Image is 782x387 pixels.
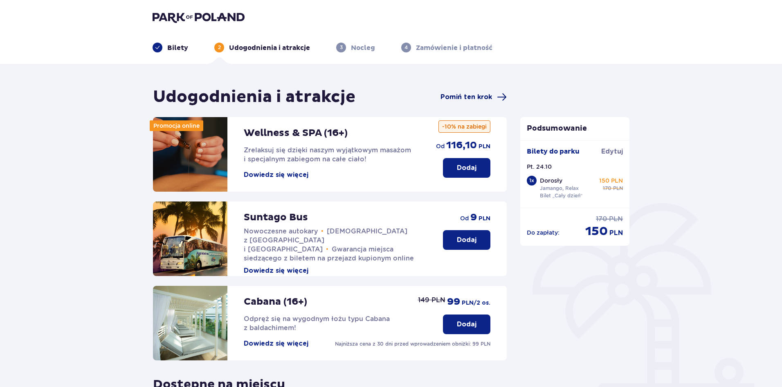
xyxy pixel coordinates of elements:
[585,224,608,239] span: 150
[457,235,476,244] p: Dodaj
[443,315,490,334] button: Dodaj
[244,315,390,332] span: Odpręż się na wygodnym łożu typu Cabana z baldachimem!
[418,296,445,305] p: 149 PLN
[335,340,490,348] p: Najniższa cena z 30 dni przed wprowadzeniem obniżki: 99 PLN
[601,147,623,156] span: Edytuj
[416,43,492,52] p: Zamówienie i płatność
[340,44,343,51] p: 3
[326,245,328,253] span: •
[527,147,580,156] p: Bilety do parku
[596,215,607,224] span: 170
[321,227,324,235] span: •
[351,43,375,52] p: Nocleg
[401,43,492,52] div: 4Zamówienie i płatność
[609,229,623,238] span: PLN
[244,339,308,348] button: Dowiedz się więcej
[527,163,552,171] p: Pt. 24.10
[527,229,560,237] p: Do zapłaty :
[167,43,188,52] p: Bilety
[609,215,623,224] span: PLN
[470,211,477,224] span: 9
[457,163,476,172] p: Dodaj
[520,124,630,134] p: Podsumowanie
[443,158,490,178] button: Dodaj
[336,43,375,52] div: 3Nocleg
[150,120,203,131] div: Promocja online
[440,93,492,102] span: Pomiń ten krok
[443,230,490,250] button: Dodaj
[153,11,245,23] img: Park of Poland logo
[460,214,469,222] span: od
[540,185,579,192] p: Jamango, Relax
[438,120,490,133] p: -10% na zabiegi
[214,43,310,52] div: 2Udogodnienia i atrakcje
[603,185,611,192] span: 170
[244,170,308,179] button: Dowiedz się więcej
[446,139,477,152] span: 116,10
[244,227,318,235] span: Nowoczesne autokary
[479,143,490,151] span: PLN
[447,296,460,308] span: 99
[440,92,507,102] a: Pomiń ten krok
[479,215,490,223] span: PLN
[244,127,348,139] p: Wellness & SPA (16+)
[462,299,490,307] span: PLN /2 os.
[404,44,408,51] p: 4
[153,117,227,192] img: attraction
[244,266,308,275] button: Dowiedz się więcej
[153,43,188,52] div: Bilety
[153,87,355,107] h1: Udogodnienia i atrakcje
[457,320,476,329] p: Dodaj
[153,201,227,276] img: attraction
[613,185,623,192] span: PLN
[436,142,445,150] span: od
[244,211,308,224] p: Suntago Bus
[540,192,583,199] p: Bilet „Cały dzień”
[153,286,227,360] img: attraction
[218,44,221,51] p: 2
[527,176,537,186] div: 1 x
[244,296,307,308] p: Cabana (16+)
[229,43,310,52] p: Udogodnienia i atrakcje
[244,146,411,163] span: Zrelaksuj się dzięki naszym wyjątkowym masażom i specjalnym zabiegom na całe ciało!
[599,177,623,185] p: 150 PLN
[540,177,562,185] p: Dorosły
[244,227,407,253] span: [DEMOGRAPHIC_DATA] z [GEOGRAPHIC_DATA] i [GEOGRAPHIC_DATA]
